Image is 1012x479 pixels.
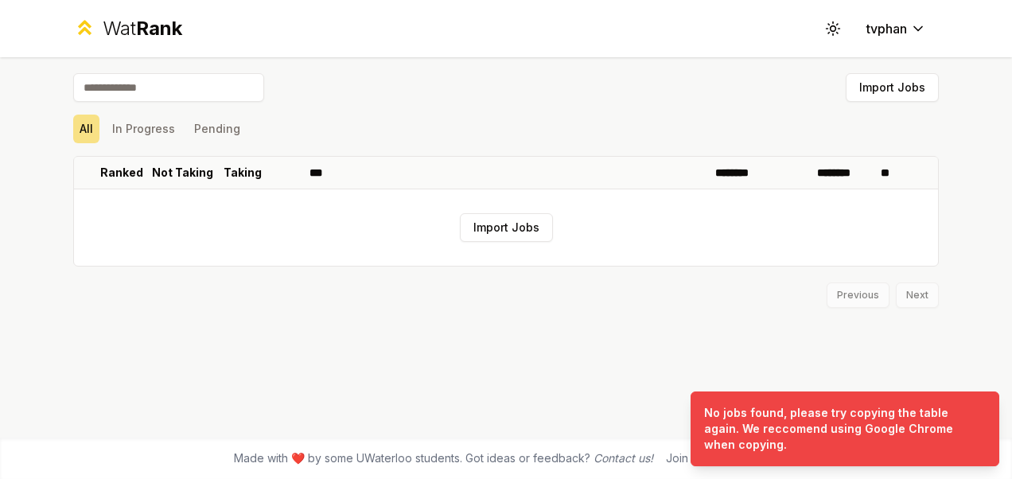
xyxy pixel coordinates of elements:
p: Not Taking [152,165,213,181]
span: tvphan [866,19,907,38]
div: No jobs found, please try copying the table again. We reccomend using Google Chrome when copying. [704,405,979,453]
div: Join our discord! [666,450,754,466]
div: Wat [103,16,182,41]
button: In Progress [106,115,181,143]
button: Import Jobs [846,73,939,102]
a: Contact us! [594,451,653,465]
button: Import Jobs [460,213,553,242]
p: Taking [224,165,262,181]
span: Rank [136,17,182,40]
button: Pending [188,115,247,143]
span: Made with ❤️ by some UWaterloo students. Got ideas or feedback? [234,450,653,466]
p: Ranked [100,165,143,181]
button: All [73,115,99,143]
button: tvphan [854,14,939,43]
a: WatRank [73,16,182,41]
